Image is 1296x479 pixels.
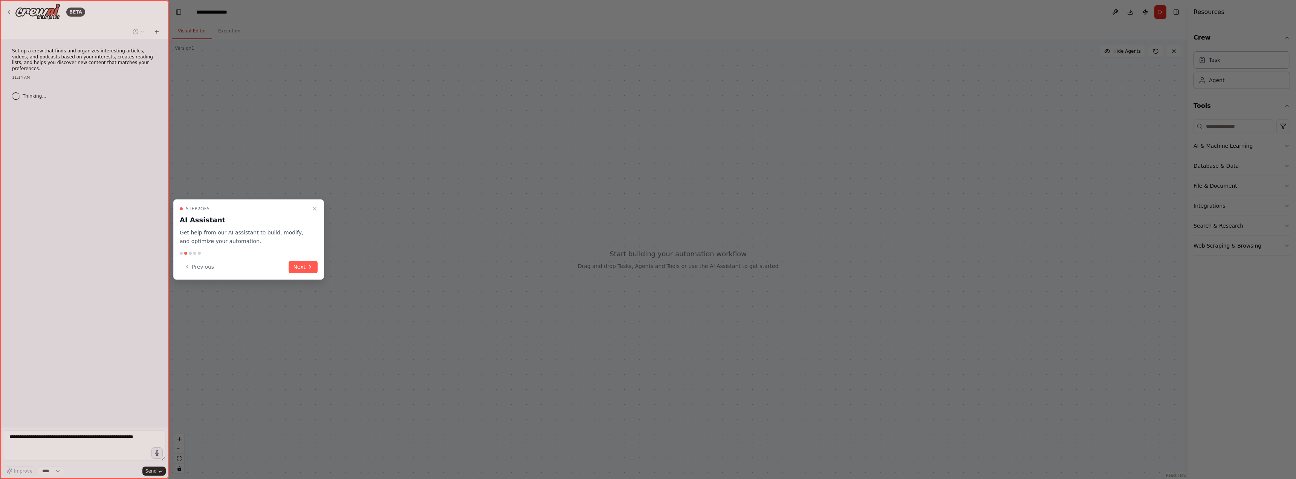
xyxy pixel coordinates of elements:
button: Hide left sidebar [173,7,184,17]
p: Get help from our AI assistant to build, modify, and optimize your automation. [180,228,309,246]
button: Close walkthrough [310,204,319,213]
span: Step 2 of 5 [186,206,210,212]
button: Next [289,261,318,273]
h3: AI Assistant [180,215,309,225]
button: Previous [180,261,219,273]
